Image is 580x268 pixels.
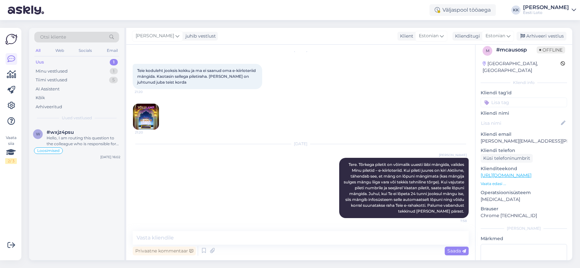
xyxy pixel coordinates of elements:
input: Lisa tag [481,98,567,107]
span: Teie koduleht jooksis kokku ja ma ei saanud oma e-kiirloteriid mängida. Kaotasin sellega piletira... [137,68,257,85]
div: [DATE] 16:02 [100,155,120,159]
span: Loosimised [37,149,60,153]
span: m [486,48,489,53]
div: Web [54,46,65,55]
div: 1 [110,68,118,75]
p: [PERSON_NAME][EMAIL_ADDRESS][PERSON_NAME][DOMAIN_NAME] [481,138,567,145]
span: 21:20 [135,89,159,94]
img: Askly Logo [5,33,17,45]
p: Operatsioonisüsteem [481,189,567,196]
span: Offline [537,46,565,53]
span: w [36,132,40,136]
span: Estonian [485,32,505,40]
span: Estonian [419,32,439,40]
span: Saada [447,248,466,254]
div: Tiimi vestlused [36,77,67,83]
div: Kõik [36,95,45,101]
a: [URL][DOMAIN_NAME] [481,172,531,178]
div: Minu vestlused [36,68,68,75]
div: All [34,46,42,55]
div: AI Assistent [36,86,60,92]
img: Attachment [133,104,159,130]
span: Uued vestlused [62,115,92,121]
p: Märkmed [481,235,567,242]
p: Kliendi nimi [481,110,567,117]
div: Socials [77,46,93,55]
div: Email [106,46,119,55]
div: Küsi telefoninumbrit [481,154,533,163]
p: Kliendi email [481,131,567,138]
span: #wxjz4psu [47,129,74,135]
a: [PERSON_NAME]Eesti Loto [523,5,576,15]
div: 5 [109,77,118,83]
p: [MEDICAL_DATA] [481,196,567,203]
span: [PERSON_NAME] [439,153,467,157]
div: Hello, I am routing this question to the colleague who is responsible for this topic. The reply m... [47,135,120,147]
div: Vaata siia [5,135,17,164]
div: [PERSON_NAME] [481,226,567,231]
input: Lisa nimi [481,120,560,127]
div: Klient [397,33,413,40]
span: 7:58 [442,218,467,223]
div: [GEOGRAPHIC_DATA], [GEOGRAPHIC_DATA] [483,60,561,74]
div: Eesti Loto [523,10,569,15]
p: Kliendi telefon [481,147,567,154]
div: Kliendi info [481,80,567,86]
span: 21:20 [135,130,159,135]
p: Vaata edasi ... [481,181,567,187]
div: [PERSON_NAME] [523,5,569,10]
div: Arhiveeritud [36,104,62,110]
p: Brauser [481,205,567,212]
p: Kliendi tag'id [481,89,567,96]
div: 1 [110,59,118,65]
div: # mcausosp [496,46,537,54]
span: [PERSON_NAME] [136,32,174,40]
span: Tere. Tõrkega piletit on võimalik uuesti läbi mängida, valides Minu piletid – e-kiirloteriid. Kui... [344,162,465,214]
div: juhib vestlust [183,33,216,40]
span: Otsi kliente [40,34,66,41]
div: Arhiveeri vestlus [517,32,566,41]
p: Klienditeekond [481,165,567,172]
p: Chrome [TECHNICAL_ID] [481,212,567,219]
div: Uus [36,59,44,65]
div: KK [511,6,520,15]
div: Klienditugi [452,33,480,40]
div: Privaatne kommentaar [133,247,196,255]
div: Väljaspool tööaega [429,4,496,16]
div: [DATE] [133,141,469,147]
div: 2 / 3 [5,158,17,164]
